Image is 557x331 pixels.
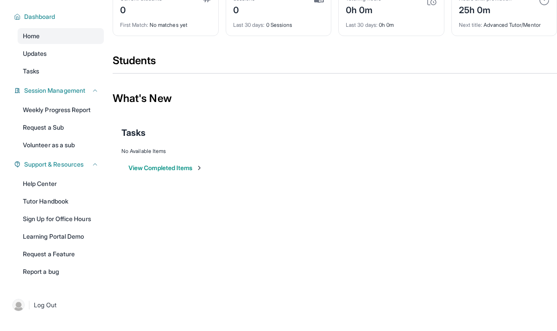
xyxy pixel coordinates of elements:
[18,229,104,244] a: Learning Portal Demo
[120,22,148,28] span: First Match :
[24,160,84,169] span: Support & Resources
[12,299,25,311] img: user-img
[459,2,512,16] div: 25h 0m
[113,79,557,118] div: What's New
[346,16,437,29] div: 0h 0m
[18,211,104,227] a: Sign Up for Office Hours
[18,120,104,135] a: Request a Sub
[21,160,99,169] button: Support & Resources
[18,264,104,280] a: Report a bug
[18,193,104,209] a: Tutor Handbook
[24,86,85,95] span: Session Management
[233,22,265,28] span: Last 30 days :
[21,86,99,95] button: Session Management
[459,16,550,29] div: Advanced Tutor/Mentor
[128,164,203,172] button: View Completed Items
[23,32,40,40] span: Home
[18,246,104,262] a: Request a Feature
[23,49,47,58] span: Updates
[18,28,104,44] a: Home
[121,148,548,155] div: No Available Items
[18,46,104,62] a: Updates
[233,16,324,29] div: 0 Sessions
[18,102,104,118] a: Weekly Progress Report
[18,137,104,153] a: Volunteer as a sub
[9,295,104,315] a: |Log Out
[23,67,39,76] span: Tasks
[346,22,377,28] span: Last 30 days :
[120,2,162,16] div: 0
[346,2,381,16] div: 0h 0m
[18,176,104,192] a: Help Center
[120,16,211,29] div: No matches yet
[121,127,146,139] span: Tasks
[24,12,55,21] span: Dashboard
[34,301,57,309] span: Log Out
[28,300,30,310] span: |
[21,12,99,21] button: Dashboard
[233,2,255,16] div: 0
[18,63,104,79] a: Tasks
[459,22,483,28] span: Next title :
[113,54,557,73] div: Students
